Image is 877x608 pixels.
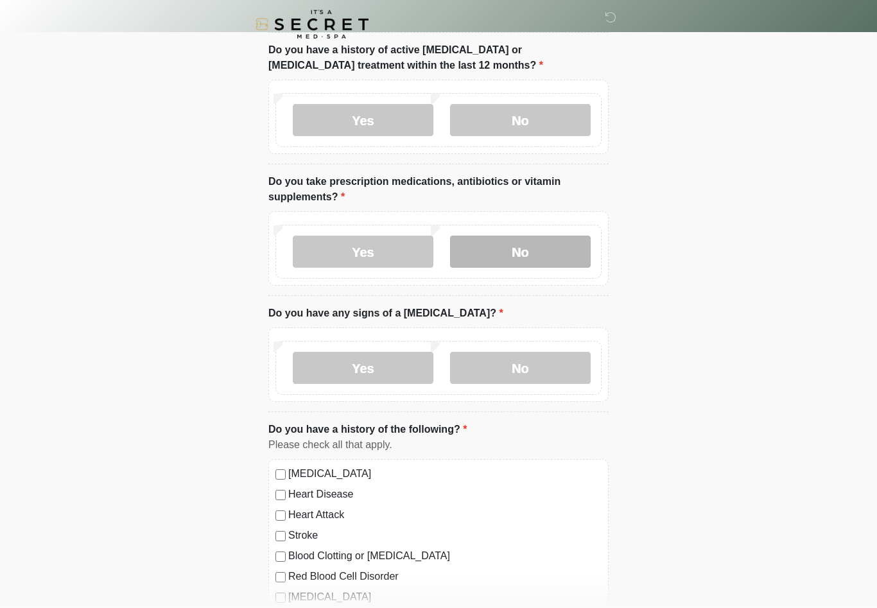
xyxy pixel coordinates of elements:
[293,352,433,384] label: Yes
[288,589,602,605] label: [MEDICAL_DATA]
[275,572,286,582] input: Red Blood Cell Disorder
[268,422,467,437] label: Do you have a history of the following?
[275,593,286,603] input: [MEDICAL_DATA]
[288,507,602,523] label: Heart Attack
[288,466,602,482] label: [MEDICAL_DATA]
[450,104,591,136] label: No
[275,552,286,562] input: Blood Clotting or [MEDICAL_DATA]
[275,490,286,500] input: Heart Disease
[293,236,433,268] label: Yes
[450,352,591,384] label: No
[275,469,286,480] input: [MEDICAL_DATA]
[450,236,591,268] label: No
[288,528,602,543] label: Stroke
[288,569,602,584] label: Red Blood Cell Disorder
[288,548,602,564] label: Blood Clotting or [MEDICAL_DATA]
[256,10,369,39] img: It's A Secret Med Spa Logo
[268,42,609,73] label: Do you have a history of active [MEDICAL_DATA] or [MEDICAL_DATA] treatment within the last 12 mon...
[268,174,609,205] label: Do you take prescription medications, antibiotics or vitamin supplements?
[268,306,503,321] label: Do you have any signs of a [MEDICAL_DATA]?
[268,437,609,453] div: Please check all that apply.
[293,104,433,136] label: Yes
[288,487,602,502] label: Heart Disease
[275,510,286,521] input: Heart Attack
[275,531,286,541] input: Stroke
